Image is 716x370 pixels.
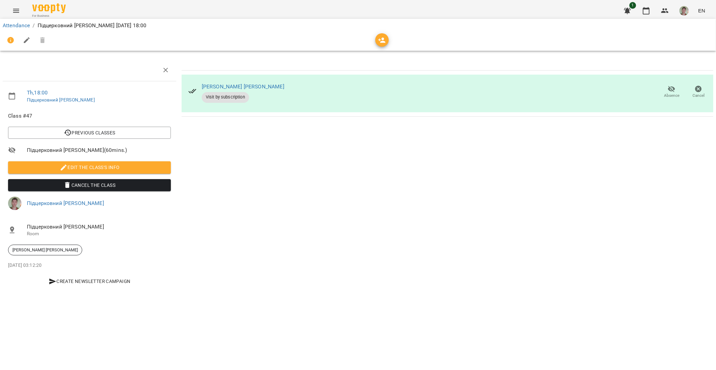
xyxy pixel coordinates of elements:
span: [PERSON_NAME] [PERSON_NAME] [8,247,82,253]
button: Menu [8,3,24,19]
button: Edit the class's Info [8,161,171,173]
span: Previous Classes [13,129,165,137]
span: Class #47 [8,112,171,120]
span: For Business [32,14,66,18]
span: Підцерковний [PERSON_NAME] ( 60 mins. ) [27,146,171,154]
img: 3644c6762f5be8525aa1697e18c5a872.jpg [8,197,21,210]
button: Cancel [685,83,712,101]
button: EN [696,4,708,17]
button: Absence [658,83,685,101]
span: Visit by subscription [202,94,249,100]
div: [PERSON_NAME] [PERSON_NAME] [8,245,82,255]
button: Cancel the class [8,179,171,191]
span: Cancel [693,93,705,98]
img: 3644c6762f5be8525aa1697e18c5a872.jpg [679,6,689,15]
a: [PERSON_NAME] [PERSON_NAME] [202,83,284,90]
li: / [33,22,35,30]
a: Attendance [3,22,30,29]
span: Cancel the class [13,181,165,189]
span: Create Newsletter Campaign [11,277,168,285]
a: Th , 18:00 [27,89,48,96]
nav: breadcrumb [3,22,713,30]
span: Edit the class's Info [13,163,165,171]
span: Absence [664,93,679,98]
button: Previous Classes [8,127,171,139]
button: Create Newsletter Campaign [8,275,171,287]
span: Підцерковний [PERSON_NAME] [27,223,171,231]
a: Підцерковний [PERSON_NAME] [27,97,95,102]
p: Підцерковний [PERSON_NAME] [DATE] 18:00 [38,22,147,30]
span: EN [698,7,705,14]
p: Room [27,231,171,237]
p: [DATE] 03:12:20 [8,262,171,269]
a: Підцерковний [PERSON_NAME] [27,200,104,206]
span: 1 [629,2,636,9]
img: Voopty Logo [32,3,66,13]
